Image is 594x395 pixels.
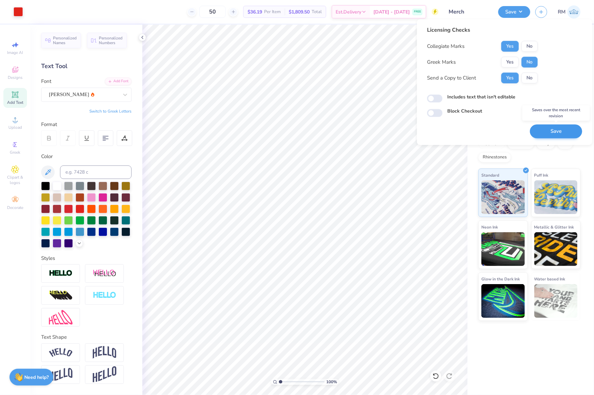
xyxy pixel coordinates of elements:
[522,105,590,121] div: Saves over the most recent revision
[93,269,116,278] img: Shadow
[427,58,456,66] div: Greek Marks
[534,180,578,214] img: Puff Ink
[93,366,116,383] img: Rise
[481,172,499,179] span: Standard
[427,74,476,82] div: Send a Copy to Client
[501,57,519,67] button: Yes
[534,284,578,318] img: Water based Ink
[7,50,23,55] span: Image AI
[53,36,77,45] span: Personalized Names
[8,75,23,80] span: Designs
[521,72,538,83] button: No
[49,368,73,381] img: Flag
[427,42,464,50] div: Collegiate Marks
[49,310,73,325] img: Free Distort
[41,333,132,341] div: Text Shape
[444,5,493,19] input: Untitled Design
[558,5,581,19] a: RM
[534,172,548,179] span: Puff Ink
[567,5,581,19] img: Ronald Manipon
[49,290,73,301] img: 3d Illusion
[41,78,51,85] label: Font
[93,292,116,299] img: Negative Space
[414,9,421,14] span: FREE
[481,180,525,214] img: Standard
[336,8,361,16] span: Est. Delivery
[93,346,116,359] img: Arch
[481,223,498,231] span: Neon Ink
[8,125,22,130] span: Upload
[534,275,565,282] span: Water based Ink
[481,275,520,282] span: Glow in the Dark Ink
[41,254,132,262] div: Styles
[264,8,281,16] span: Per Item
[326,379,337,385] span: 100 %
[25,374,49,381] strong: Need help?
[60,165,132,179] input: e.g. 7428 c
[105,78,132,85] div: Add Font
[373,8,410,16] span: [DATE] - [DATE]
[501,72,519,83] button: Yes
[289,8,310,16] span: $1,809.50
[41,121,132,128] div: Format
[447,93,515,100] label: Includes text that isn't editable
[427,26,538,34] div: Licensing Checks
[521,57,538,67] button: No
[558,8,566,16] span: RM
[41,153,132,160] div: Color
[481,232,525,266] img: Neon Ink
[10,150,21,155] span: Greek
[7,205,23,210] span: Decorate
[498,6,530,18] button: Save
[478,152,511,162] div: Rhinestones
[7,100,23,105] span: Add Text
[534,223,574,231] span: Metallic & Glitter Ink
[530,124,582,138] button: Save
[447,108,482,115] label: Block Checkout
[312,8,322,16] span: Total
[534,232,578,266] img: Metallic & Glitter Ink
[49,270,73,277] img: Stroke
[99,36,123,45] span: Personalized Numbers
[3,175,27,185] span: Clipart & logos
[89,109,132,114] button: Switch to Greek Letters
[199,6,226,18] input: – –
[49,348,73,357] img: Arc
[521,41,538,52] button: No
[481,284,525,318] img: Glow in the Dark Ink
[501,41,519,52] button: Yes
[41,62,132,71] div: Text Tool
[248,8,262,16] span: $36.19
